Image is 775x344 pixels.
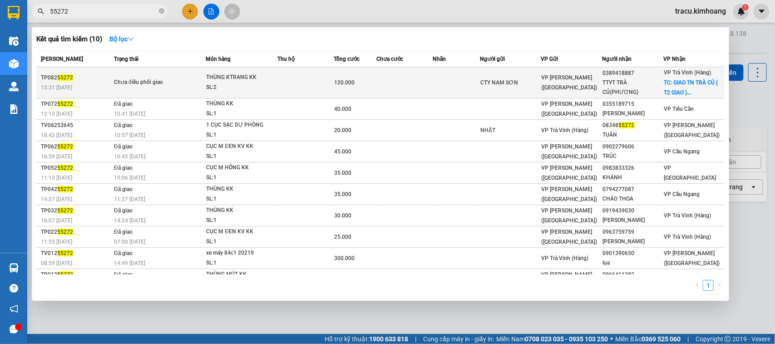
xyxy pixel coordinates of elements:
span: 45.000 [334,148,351,155]
h3: Kết quả tìm kiếm ( 10 ) [36,34,102,44]
span: VP [PERSON_NAME] ([GEOGRAPHIC_DATA]) [542,74,597,91]
div: 0901390650 [603,249,663,258]
a: 1 [703,280,713,290]
span: down [128,36,134,42]
div: TP062 [41,142,111,152]
div: [PERSON_NAME] [603,237,663,246]
div: TP012 [41,270,111,280]
button: right [714,280,725,291]
div: SL: 1 [206,152,274,162]
div: 0963759759 [603,227,663,237]
span: 11:55 [DATE] [41,239,72,245]
div: SL: 2 [206,83,274,93]
span: Trạng thái [114,56,138,62]
span: VP Trà Vinh (Hàng) [664,234,711,240]
span: 19:06 [DATE] [114,175,145,181]
strong: Bộ lọc [109,35,134,43]
span: 10:45 [DATE] [114,153,145,160]
span: 10:41 [DATE] [114,111,145,117]
span: 30.000 [334,212,351,219]
span: 07:00 [DATE] [114,239,145,245]
button: Bộ lọcdown [102,32,141,46]
div: lụa [603,258,663,268]
span: [PERSON_NAME] [41,56,83,62]
div: CHÁO THOA [603,194,663,204]
img: logo-vxr [8,6,20,20]
span: 15:31 [DATE] [41,84,72,91]
span: search [38,8,44,15]
span: VP Cầu Ngang [664,191,700,197]
div: SL: 1 [206,258,274,268]
div: THÙNG KK [206,184,274,194]
span: VP Trà Vinh (Hàng) [542,127,589,133]
span: 120.000 [334,79,355,86]
span: 55272 [57,74,73,81]
div: 0966411382 [603,270,663,280]
span: 55272 [57,271,73,278]
span: VP [PERSON_NAME] ([GEOGRAPHIC_DATA]) [664,250,720,266]
span: 14:24 [DATE] [114,217,145,224]
img: warehouse-icon [9,36,19,46]
span: 35.000 [334,170,351,176]
div: Chưa điều phối giao [114,78,182,88]
div: 0919439030 [603,206,663,216]
span: Chưa cước [376,56,403,62]
span: 11:27 [DATE] [114,196,145,202]
div: TV012 [41,249,111,258]
div: 0355189715 [603,99,663,109]
span: VP [PERSON_NAME] ([GEOGRAPHIC_DATA]) [542,165,597,181]
div: 0902279606 [603,142,663,152]
div: [PERSON_NAME] [603,216,663,225]
div: CỤC M ĐEN KV KK [206,227,274,237]
span: 18:42 [DATE] [41,132,72,138]
span: Nhãn [433,56,446,62]
span: 55272 [57,143,73,150]
div: TUÂN [603,130,663,140]
div: TP082 [41,73,111,83]
div: TP032 [41,206,111,216]
span: 16:07 [DATE] [41,217,72,224]
div: 0389418887 [603,69,663,78]
span: 10:57 [DATE] [114,132,145,138]
span: close-circle [159,7,164,16]
div: TP052 [41,163,111,173]
span: question-circle [10,284,18,293]
span: VP Tiểu Cần [664,106,694,112]
div: TP072 [41,99,111,109]
button: left [692,280,703,291]
div: SL: 1 [206,194,274,204]
div: THÙNG KTRANG KK [206,73,274,83]
span: 40.000 [334,106,351,112]
span: right [716,282,722,288]
span: notification [10,305,18,313]
div: 0983833326 [603,163,663,173]
span: Tổng cước [334,56,360,62]
span: 55272 [57,229,73,235]
div: SL: 1 [206,130,274,140]
div: TTYT TRÀ CÚ(PHƯƠNG) [603,78,663,97]
div: THÙNG KK [206,99,274,109]
div: NHẬT [480,126,541,135]
div: SL: 1 [206,237,274,247]
div: 08348 [603,121,663,130]
div: TV06253645 [41,121,111,130]
div: CTY NAM SƠN [480,78,541,88]
span: VP Trà Vinh (Hàng) [542,255,589,261]
span: message [10,325,18,334]
span: 25.000 [334,234,351,240]
div: TP022 [41,227,111,237]
div: 0794277087 [603,185,663,194]
span: 35.000 [334,191,351,197]
span: 55272 [57,207,73,214]
span: left [695,282,700,288]
span: 11:10 [DATE] [41,175,72,181]
span: VP [PERSON_NAME] ([GEOGRAPHIC_DATA]) [542,271,597,288]
div: KHÁNH [603,173,663,182]
span: 55272 [57,186,73,192]
span: Đã giao [114,165,133,171]
div: CỤC M HỒNG KK [206,163,274,173]
span: Đã giao [114,122,133,128]
span: 55272 [57,250,73,256]
span: 16:59 [DATE] [41,153,72,160]
span: Đã giao [114,186,133,192]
